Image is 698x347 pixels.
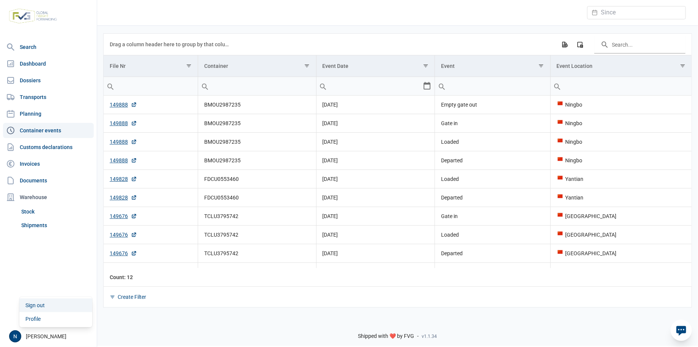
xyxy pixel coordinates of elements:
[557,250,686,257] div: [GEOGRAPHIC_DATA]
[557,194,686,201] div: Yantian
[435,263,550,281] td: Empty gate out
[551,77,692,95] input: Filter cell
[550,77,692,96] td: Filter cell
[198,263,317,281] td: TCNU7167823
[435,226,550,244] td: Loaded
[110,157,137,164] a: 149888
[3,140,94,155] a: Customs declarations
[573,38,587,51] div: Column Chooser
[557,101,686,108] div: Ningbo
[435,96,550,114] td: Empty gate out
[18,218,94,232] a: Shipments
[110,63,126,69] div: File Nr
[316,77,435,96] td: Filter cell
[110,212,137,220] a: 149676
[198,77,212,95] div: Search box
[3,39,94,55] a: Search
[550,55,692,77] td: Column Event Location
[3,190,94,205] div: Warehouse
[110,34,685,55] div: Data grid toolbar
[198,207,317,226] td: TCLU3795742
[323,102,338,108] span: [DATE]
[19,298,92,312] a: Sign out
[418,333,419,340] span: -
[110,231,137,239] a: 149676
[104,77,198,96] td: Filter cell
[104,77,198,95] input: Filter cell
[110,175,137,183] a: 149828
[441,63,455,69] div: Event
[110,119,137,127] a: 149888
[3,73,94,88] a: Dossiers
[422,77,432,95] div: Select
[3,173,94,188] a: Documents
[198,188,317,207] td: FDCU0553460
[19,312,92,326] a: Profile
[6,6,60,27] img: FVG - Global freight forwarding
[557,175,686,183] div: Yantian
[118,294,146,300] div: Create Filter
[3,123,94,138] a: Container events
[110,101,137,108] a: 149888
[110,138,137,146] a: 149888
[316,55,435,77] td: Column Event Date
[435,55,550,77] td: Column Event
[186,63,192,69] span: Show filter options for column 'File Nr'
[323,250,338,256] span: [DATE]
[435,133,550,151] td: Loaded
[680,63,686,69] span: Show filter options for column 'Event Location'
[435,77,550,96] td: Filter cell
[557,63,593,69] div: Event Location
[422,333,437,339] span: v1.1.34
[198,77,316,95] input: Filter cell
[19,297,92,327] div: N
[198,244,317,263] td: TCLU3795742
[435,188,550,207] td: Departed
[594,35,685,53] input: Search in the data grid
[558,38,571,51] div: Export all data to Excel
[323,120,338,126] span: [DATE]
[317,77,423,95] input: Filter cell
[557,138,686,146] div: Ningbo
[317,77,330,95] div: Search box
[423,63,429,69] span: Show filter options for column 'Event Date'
[9,330,21,342] button: N
[435,77,449,95] div: Search box
[18,205,94,218] a: Stock
[304,63,310,69] span: Show filter options for column 'Container'
[323,195,338,201] span: [DATE]
[110,38,232,50] div: Drag a column header here to group by that column
[323,63,349,69] div: Event Date
[198,170,317,188] td: FDCU0553460
[323,232,338,238] span: [DATE]
[3,89,94,105] a: Transports
[557,119,686,127] div: Ningbo
[435,170,550,188] td: Loaded
[323,157,338,163] span: [DATE]
[435,244,550,263] td: Departed
[198,77,317,96] td: Filter cell
[198,114,317,133] td: BMOU2987235
[3,106,94,121] a: Planning
[104,77,117,95] div: Search box
[3,156,94,171] a: Invoices
[587,6,686,19] div: Datepicker input
[110,273,192,281] div: File Nr Count: 12
[557,231,686,239] div: [GEOGRAPHIC_DATA]
[204,63,228,69] div: Container
[323,213,338,219] span: [DATE]
[9,330,92,342] div: [PERSON_NAME]
[104,55,198,77] td: Column File Nr
[198,226,317,244] td: TCLU3795742
[551,77,564,95] div: Search box
[587,6,686,19] input: Since
[435,207,550,226] td: Gate in
[198,133,317,151] td: BMOU2987235
[435,77,550,95] input: Filter cell
[323,139,338,145] span: [DATE]
[198,96,317,114] td: BMOU2987235
[358,333,414,340] span: Shipped with ❤️ by FVG
[198,151,317,170] td: BMOU2987235
[198,55,317,77] td: Column Container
